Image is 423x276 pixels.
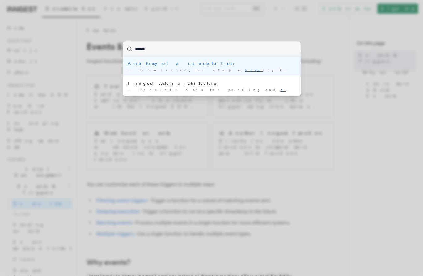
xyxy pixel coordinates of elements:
mark: ongo [245,68,263,72]
div: Inngest system architecture [128,80,296,86]
mark: ongo [281,88,299,92]
div: … Persists data for pending and ing function runs. Data includes … [128,88,296,92]
div: Anatomy of a cancellation [128,60,296,67]
div: … from running or stop an ing Function run between some … [128,68,296,72]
